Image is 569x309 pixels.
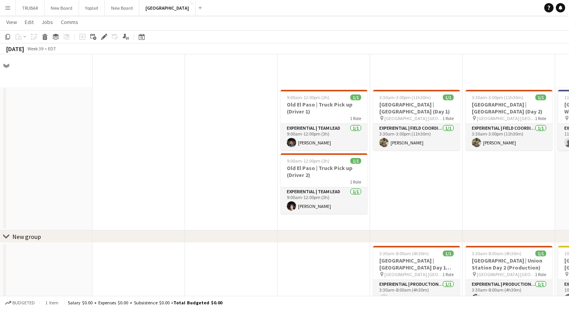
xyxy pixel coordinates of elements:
span: Jobs [41,19,53,26]
span: 1 Role [535,271,546,277]
span: 3:30am-3:00pm (11h30m) [379,94,431,100]
span: View [6,19,17,26]
span: 9:00am-12:00pm (3h) [287,94,329,100]
app-job-card: 9:00am-12:00pm (3h)1/1Old El Paso | Truck Pick up (Driver 1)1 RoleExperiential | Team Lead1/19:00... [281,90,367,150]
span: 3:30am-3:00pm (11h30m) [472,94,523,100]
span: [GEOGRAPHIC_DATA] [GEOGRAPHIC_DATA] [384,115,442,121]
span: 1 Role [535,115,546,121]
span: 1/1 [535,251,546,256]
span: 3:30am-8:00am (4h30m) [379,251,429,256]
app-job-card: 3:30am-8:00am (4h30m)1/1[GEOGRAPHIC_DATA] | Union Station Day 2 (Production) [GEOGRAPHIC_DATA] [G... [466,246,552,306]
app-job-card: 3:30am-3:00pm (11h30m)1/1[GEOGRAPHIC_DATA] | [GEOGRAPHIC_DATA] (Day 1) [GEOGRAPHIC_DATA] [GEOGRAP... [373,90,460,150]
app-job-card: 3:30am-3:00pm (11h30m)1/1[GEOGRAPHIC_DATA] | [GEOGRAPHIC_DATA] (Day 2) [GEOGRAPHIC_DATA] [GEOGRAP... [466,90,552,150]
h3: [GEOGRAPHIC_DATA] | [GEOGRAPHIC_DATA] Day 1 Production) [373,257,460,271]
span: [GEOGRAPHIC_DATA] [GEOGRAPHIC_DATA] [384,271,442,277]
h3: Old El Paso | Truck Pick up (Driver 2) [281,165,367,179]
span: Total Budgeted $0.00 [173,300,222,306]
a: View [3,17,20,27]
span: Budgeted [12,300,35,306]
h3: [GEOGRAPHIC_DATA] | Union Station Day 2 (Production) [466,257,552,271]
div: New group [12,233,41,240]
app-card-role: Experiential | Field Coordinator1/13:30am-3:00pm (11h30m)[PERSON_NAME] [373,124,460,150]
a: Jobs [38,17,56,27]
button: Budgeted [4,299,36,307]
span: [GEOGRAPHIC_DATA] [GEOGRAPHIC_DATA] [477,271,535,277]
h3: [GEOGRAPHIC_DATA] | [GEOGRAPHIC_DATA] (Day 2) [466,101,552,115]
span: Week 39 [26,46,45,51]
span: 1 Role [350,115,361,121]
button: Yoplait [79,0,105,15]
div: EDT [48,46,56,51]
div: Salary $0.00 + Expenses $0.00 + Subsistence $0.00 = [68,300,222,306]
span: 1/1 [350,94,361,100]
app-card-role: Experiential | Production Assistant1/13:30am-8:00am (4h30m)[PERSON_NAME] [466,280,552,306]
button: New Board [45,0,79,15]
span: 3:30am-8:00am (4h30m) [472,251,521,256]
button: [GEOGRAPHIC_DATA] [139,0,195,15]
span: 1 Role [442,115,454,121]
span: 1/1 [443,251,454,256]
span: Comms [61,19,78,26]
a: Comms [58,17,81,27]
app-job-card: 9:00am-12:00pm (3h)1/1Old El Paso | Truck Pick up (Driver 2)1 RoleExperiential | Team Lead1/19:00... [281,153,367,214]
app-job-card: 3:30am-8:00am (4h30m)1/1[GEOGRAPHIC_DATA] | [GEOGRAPHIC_DATA] Day 1 Production) [GEOGRAPHIC_DATA]... [373,246,460,306]
div: [DATE] [6,45,24,53]
span: 1/1 [443,94,454,100]
app-card-role: Experiential | Team Lead1/19:00am-12:00pm (3h)[PERSON_NAME] [281,124,367,150]
app-card-role: Experiential | Production Assistant1/13:30am-8:00am (4h30m) [PERSON_NAME] [373,280,460,306]
h3: Old El Paso | Truck Pick up (Driver 1) [281,101,367,115]
span: 1 Role [350,179,361,185]
a: Edit [22,17,37,27]
span: 1 Role [442,271,454,277]
span: [GEOGRAPHIC_DATA] [GEOGRAPHIC_DATA] [477,115,535,121]
app-card-role: Experiential | Field Coordinator1/13:30am-3:00pm (11h30m)[PERSON_NAME] [466,124,552,150]
span: Edit [25,19,34,26]
app-card-role: Experiential | Team Lead1/19:00am-12:00pm (3h)[PERSON_NAME] [281,187,367,214]
button: TRUBAR [16,0,45,15]
span: 1/1 [535,94,546,100]
h3: [GEOGRAPHIC_DATA] | [GEOGRAPHIC_DATA] (Day 1) [373,101,460,115]
button: New Board [105,0,139,15]
span: 1 item [43,300,61,306]
span: 1/1 [350,158,361,164]
span: 9:00am-12:00pm (3h) [287,158,329,164]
